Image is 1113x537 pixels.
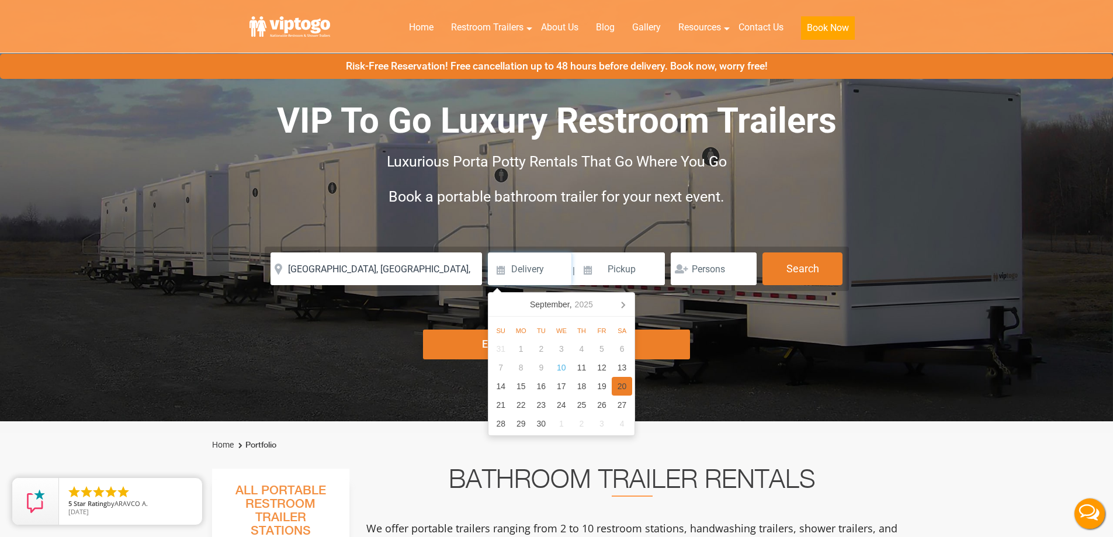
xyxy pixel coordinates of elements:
[571,414,592,433] div: 2
[575,297,593,311] i: 2025
[573,252,575,290] span: |
[277,100,837,141] span: VIP To Go Luxury Restroom Trailers
[592,339,612,358] div: 5
[592,358,612,377] div: 12
[577,252,665,285] input: Pickup
[491,339,511,358] div: 31
[235,438,276,452] li: Portfolio
[571,358,592,377] div: 11
[592,396,612,414] div: 26
[92,485,106,499] li: 
[488,252,571,285] input: Delivery
[552,414,572,433] div: 1
[671,252,757,285] input: Persons
[801,16,855,40] button: Book Now
[571,339,592,358] div: 4
[612,377,632,396] div: 20
[442,15,532,40] a: Restroom Trailers
[532,15,587,40] a: About Us
[531,324,552,338] div: Tu
[423,330,690,359] div: Explore Restroom Trailers
[612,358,632,377] div: 13
[24,490,47,513] img: Review Rating
[365,469,899,497] h2: Bathroom Trailer Rentals
[592,414,612,433] div: 3
[623,15,670,40] a: Gallery
[762,252,842,285] button: Search
[116,485,130,499] li: 
[511,414,531,433] div: 29
[389,188,724,205] span: Book a portable bathroom trailer for your next event.
[68,507,89,516] span: [DATE]
[491,324,511,338] div: Su
[212,440,234,449] a: Home
[587,15,623,40] a: Blog
[74,499,107,508] span: Star Rating
[511,324,531,338] div: Mo
[552,324,572,338] div: We
[552,377,572,396] div: 17
[552,339,572,358] div: 3
[491,377,511,396] div: 14
[571,377,592,396] div: 18
[612,324,632,338] div: Sa
[68,500,193,508] span: by
[552,396,572,414] div: 24
[531,339,552,358] div: 2
[104,485,118,499] li: 
[552,358,572,377] div: 10
[792,15,864,47] a: Book Now
[592,377,612,396] div: 19
[531,396,552,414] div: 23
[531,414,552,433] div: 30
[525,295,598,314] div: September,
[79,485,93,499] li: 
[612,339,632,358] div: 6
[491,414,511,433] div: 28
[592,324,612,338] div: Fr
[511,358,531,377] div: 8
[400,15,442,40] a: Home
[491,358,511,377] div: 7
[612,396,632,414] div: 27
[612,414,632,433] div: 4
[511,377,531,396] div: 15
[491,396,511,414] div: 21
[387,153,727,170] span: Luxurious Porta Potty Rentals That Go Where You Go
[115,499,148,508] span: ARAVCO A.
[531,377,552,396] div: 16
[571,324,592,338] div: Th
[571,396,592,414] div: 25
[271,252,482,285] input: Where do you need your restroom?
[67,485,81,499] li: 
[511,396,531,414] div: 22
[531,358,552,377] div: 9
[68,499,72,508] span: 5
[730,15,792,40] a: Contact Us
[670,15,730,40] a: Resources
[511,339,531,358] div: 1
[1066,490,1113,537] button: Live Chat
